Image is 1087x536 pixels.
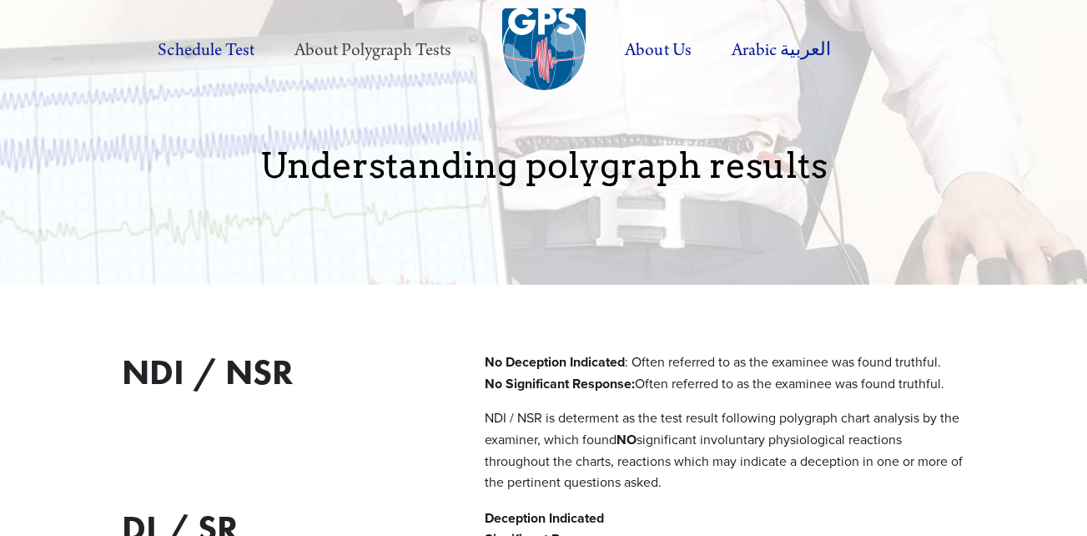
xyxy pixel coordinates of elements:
strong: No Significant Response: [485,374,635,393]
label: About Us [606,28,709,73]
h2: NDI / NSR [122,351,457,393]
label: Arabic العربية [713,28,849,73]
img: Global Polygraph & Security [502,8,586,92]
p: : Often referred to as the examinee was found truthful. Often referred to as the examinee was fou... [485,351,965,394]
strong: No Deception Indicated [485,352,625,372]
p: Understanding polygraph results [122,146,966,185]
strong: NO [616,430,637,449]
p: NDI / NSR is determent as the test result following polygraph chart analysis by the examiner, whi... [485,407,965,493]
a: Schedule Test [139,28,272,73]
label: About Polygraph Tests [276,28,470,73]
